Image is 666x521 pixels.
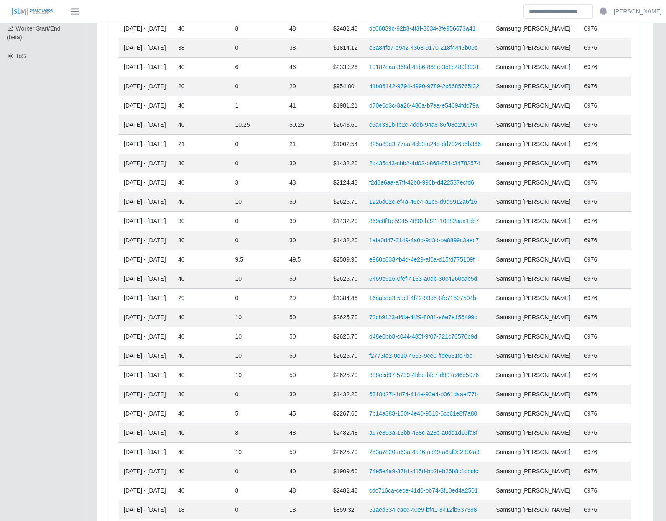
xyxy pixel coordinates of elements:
[496,314,570,321] span: Samsung [PERSON_NAME]
[119,96,173,115] td: [DATE] - [DATE]
[584,237,597,244] span: 6976
[584,449,597,455] span: 6976
[173,308,230,327] td: 40
[230,58,284,77] td: 6
[328,77,364,96] td: $954.80
[328,308,364,327] td: $2625.70
[369,314,477,321] a: 73cb9123-d6fa-4f29-8081-e6e7e156499c
[119,346,173,366] td: [DATE] - [DATE]
[173,269,230,289] td: 40
[119,58,173,77] td: [DATE] - [DATE]
[230,462,284,481] td: 0
[328,346,364,366] td: $2625.70
[328,269,364,289] td: $2625.70
[496,372,570,378] span: Samsung [PERSON_NAME]
[173,154,230,173] td: 30
[230,154,284,173] td: 0
[230,212,284,231] td: 0
[584,372,597,378] span: 6976
[173,385,230,404] td: 30
[584,44,597,51] span: 6976
[119,481,173,500] td: [DATE] - [DATE]
[496,275,570,282] span: Samsung [PERSON_NAME]
[369,121,477,128] a: c6a4331b-fb2c-4deb-94a8-86f08e290994
[119,404,173,423] td: [DATE] - [DATE]
[584,218,597,224] span: 6976
[496,102,570,109] span: Samsung [PERSON_NAME]
[173,38,230,58] td: 38
[584,275,597,282] span: 6976
[284,500,328,520] td: 18
[119,231,173,250] td: [DATE] - [DATE]
[496,198,570,205] span: Samsung [PERSON_NAME]
[230,346,284,366] td: 10
[230,115,284,135] td: 10.25
[119,327,173,346] td: [DATE] - [DATE]
[173,404,230,423] td: 40
[496,218,570,224] span: Samsung [PERSON_NAME]
[230,77,284,96] td: 0
[584,141,597,147] span: 6976
[328,19,364,38] td: $2482.48
[284,366,328,385] td: 50
[584,198,597,205] span: 6976
[584,468,597,475] span: 6976
[173,173,230,192] td: 40
[328,462,364,481] td: $1909.60
[119,19,173,38] td: [DATE] - [DATE]
[173,423,230,443] td: 40
[119,308,173,327] td: [DATE] - [DATE]
[369,275,477,282] a: 6469b516-0fef-4133-a0db-30c4260cab5d
[230,38,284,58] td: 0
[119,366,173,385] td: [DATE] - [DATE]
[369,83,479,90] a: 41b86142-9794-4990-9789-2c6685765f32
[584,487,597,494] span: 6976
[16,53,26,59] span: ToS
[173,58,230,77] td: 40
[119,385,173,404] td: [DATE] - [DATE]
[328,443,364,462] td: $2625.70
[230,366,284,385] td: 10
[496,141,570,147] span: Samsung [PERSON_NAME]
[369,218,479,224] a: 869c8f1c-5945-4890-b321-10882aaa1bb7
[584,64,597,70] span: 6976
[173,443,230,462] td: 40
[584,83,597,90] span: 6976
[119,115,173,135] td: [DATE] - [DATE]
[173,19,230,38] td: 40
[328,366,364,385] td: $2625.70
[496,352,570,359] span: Samsung [PERSON_NAME]
[369,391,478,398] a: 6318d27f-1d74-414e-93e4-b061daaef77b
[284,308,328,327] td: 50
[369,179,474,186] a: f2d8e6aa-a7ff-42b8-996b-d422537ecfd6
[284,173,328,192] td: 43
[230,269,284,289] td: 10
[173,192,230,212] td: 40
[230,423,284,443] td: 8
[369,429,477,436] a: a97e893a-13bb-438c-a28e-a0dd1d10fa8f
[496,160,570,167] span: Samsung [PERSON_NAME]
[284,462,328,481] td: 40
[369,25,476,32] a: dc06039c-92b8-4f3f-8834-3fe956673a41
[496,449,570,455] span: Samsung [PERSON_NAME]
[284,481,328,500] td: 48
[584,410,597,417] span: 6976
[369,295,476,301] a: 16aabde3-5aef-4f22-93d5-8fe71597504b
[284,346,328,366] td: 50
[328,404,364,423] td: $2267.65
[284,77,328,96] td: 20
[230,385,284,404] td: 0
[369,410,477,417] a: 7b14a388-150f-4e40-9510-6cc61e8f7a80
[230,173,284,192] td: 3
[328,327,364,346] td: $2625.70
[284,269,328,289] td: 50
[496,25,570,32] span: Samsung [PERSON_NAME]
[614,7,662,16] a: [PERSON_NAME]
[369,141,481,147] a: 325a89e3-77aa-4cb9-a24d-dd7926a5b366
[584,102,597,109] span: 6976
[284,250,328,269] td: 49.5
[369,372,479,378] a: 388ecd97-5739-4bbe-bfc7-d997e46e5076
[173,212,230,231] td: 30
[284,423,328,443] td: 48
[584,295,597,301] span: 6976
